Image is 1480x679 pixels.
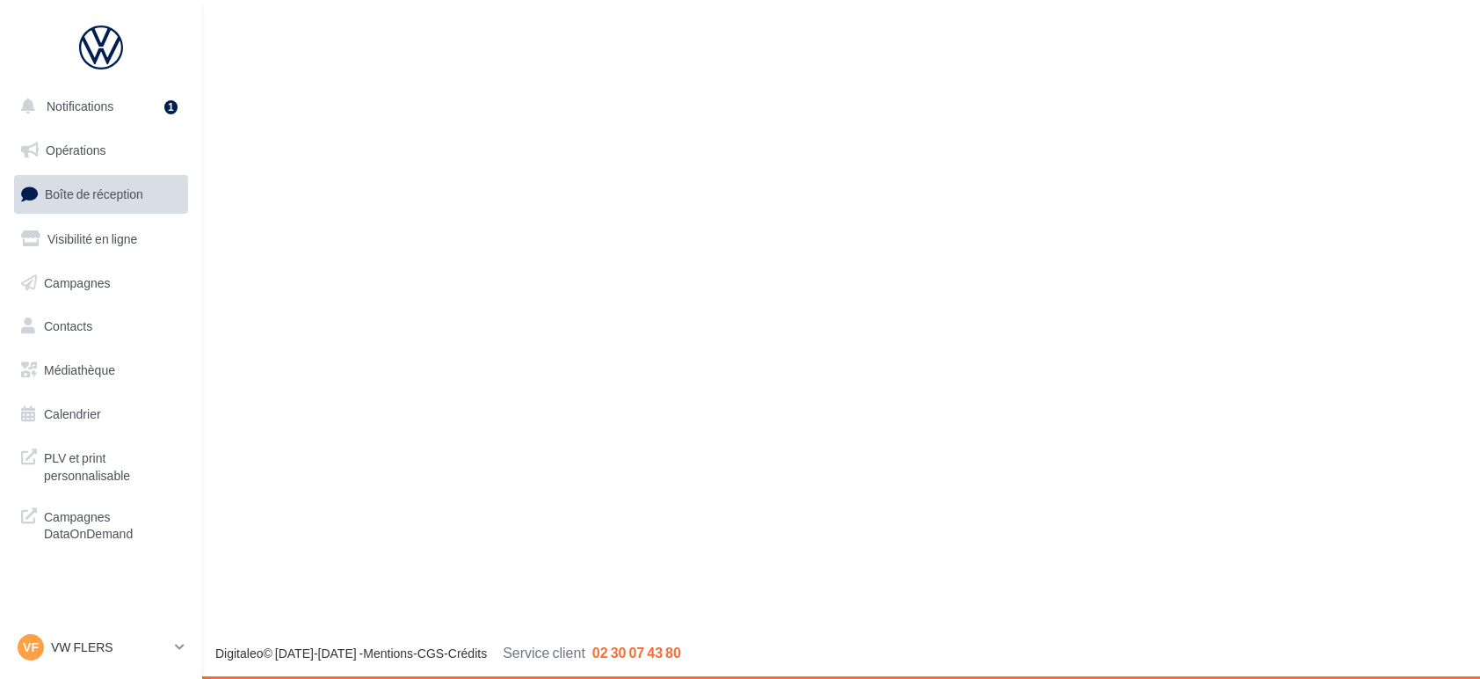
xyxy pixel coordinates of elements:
span: 02 30 07 43 80 [592,644,681,661]
span: Notifications [47,99,113,113]
a: Contacts [11,308,192,345]
p: VW FLERS [51,639,168,656]
a: VF VW FLERS [14,631,188,664]
span: Campagnes [44,274,111,289]
a: CGS [417,646,444,661]
a: Digitaleo [215,646,263,661]
a: Médiathèque [11,352,192,389]
span: Service client [503,644,585,661]
span: Visibilité en ligne [47,231,137,246]
a: Mentions [363,646,413,661]
span: Opérations [46,142,105,157]
div: 1 [164,100,178,114]
span: Campagnes DataOnDemand [44,505,181,543]
span: PLV et print personnalisable [44,446,181,484]
span: © [DATE]-[DATE] - - - [215,646,681,661]
span: Médiathèque [44,362,115,377]
span: Calendrier [44,406,101,421]
button: Notifications 1 [11,88,185,125]
span: Contacts [44,318,92,333]
a: Visibilité en ligne [11,221,192,258]
a: Calendrier [11,396,192,433]
span: Boîte de réception [45,186,143,201]
a: Campagnes [11,265,192,302]
a: Campagnes DataOnDemand [11,498,192,550]
a: Crédits [448,646,487,661]
a: PLV et print personnalisable [11,439,192,491]
a: Boîte de réception [11,175,192,213]
a: Opérations [11,132,192,169]
span: VF [23,639,39,656]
